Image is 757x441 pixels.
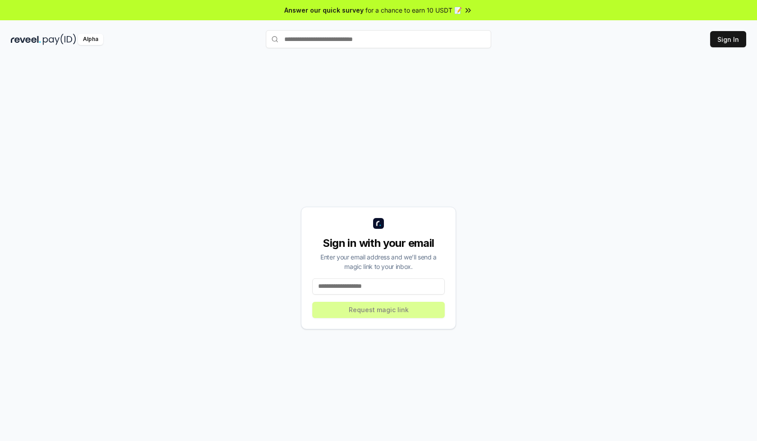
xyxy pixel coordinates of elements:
[43,34,76,45] img: pay_id
[710,31,746,47] button: Sign In
[312,236,445,250] div: Sign in with your email
[365,5,462,15] span: for a chance to earn 10 USDT 📝
[373,218,384,229] img: logo_small
[78,34,103,45] div: Alpha
[284,5,364,15] span: Answer our quick survey
[11,34,41,45] img: reveel_dark
[312,252,445,271] div: Enter your email address and we’ll send a magic link to your inbox.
